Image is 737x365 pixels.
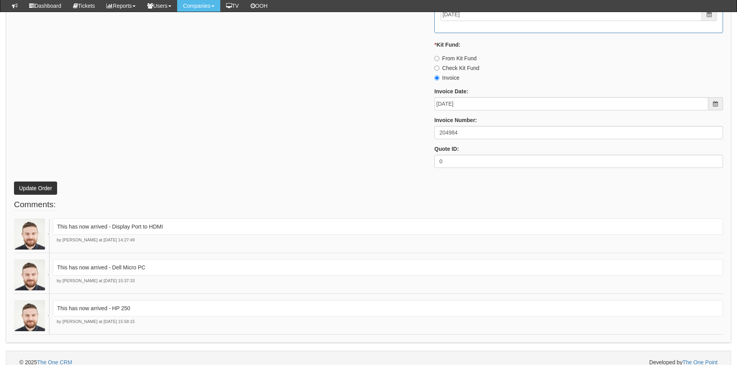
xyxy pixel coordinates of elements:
button: Update Order [14,182,57,195]
p: This has now arrived - HP 250 [57,304,719,312]
label: Invoice Date: [434,87,468,95]
p: by [PERSON_NAME] at [DATE] 14:27:49 [53,237,723,243]
label: Quote ID: [434,145,459,153]
p: by [PERSON_NAME] at [DATE] 15:58:15 [53,319,723,325]
input: Check Kit Fund [434,66,439,71]
p: by [PERSON_NAME] at [DATE] 15:37:33 [53,278,723,284]
img: Brad Guiness [14,300,45,331]
label: From Kit Fund [434,54,477,62]
label: Invoice [434,74,459,82]
legend: Comments: [14,199,56,211]
label: Kit Fund: [434,41,460,49]
label: Check Kit Fund [434,64,479,72]
img: Brad Guiness [14,259,45,290]
input: From Kit Fund [434,56,439,61]
p: This has now arrived - Dell Micro PC [57,264,719,271]
label: Invoice Number: [434,116,477,124]
img: Brad Guiness [14,218,45,250]
input: Invoice [434,75,439,80]
p: This has now arrived - Display Port to HDMI [57,223,719,231]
